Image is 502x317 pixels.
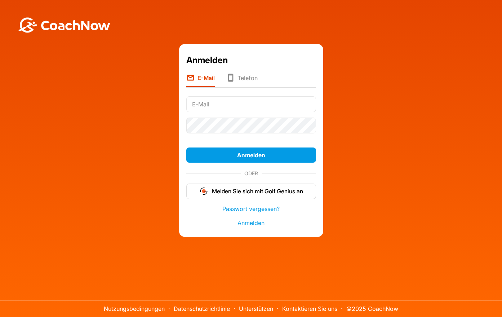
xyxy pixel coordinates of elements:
[186,184,316,199] button: Melden Sie sich mit Golf Genius an
[212,187,303,195] font: Melden Sie sich mit Golf Genius an
[197,74,215,82] font: E-Mail
[186,96,316,112] input: E-Mail
[239,305,273,312] a: Unterstützen
[199,187,208,195] img: gg_logo
[174,305,230,312] a: Datenschutzrichtlinie
[104,305,165,312] a: Nutzungsbedingungen
[343,300,402,312] span: ©
[186,54,316,67] div: Anmelden
[282,305,337,312] a: Kontaktieren Sie uns
[352,305,398,312] font: 2025 CoachNow
[17,17,111,33] img: BwLJSsUCoWCh5upNqxVrqldRgqLPVwmV24tXu5FoVAoFEpwwqQ3VIfuoInZCoVCoTD4vwADAC3ZFMkVEQFDAAAAAElFTkSuQmCC
[241,169,262,177] span: ODER
[186,148,316,163] button: Anmelden
[186,205,316,213] a: Passwort vergessen?
[237,74,258,83] font: Telefon
[186,219,316,227] a: Anmelden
